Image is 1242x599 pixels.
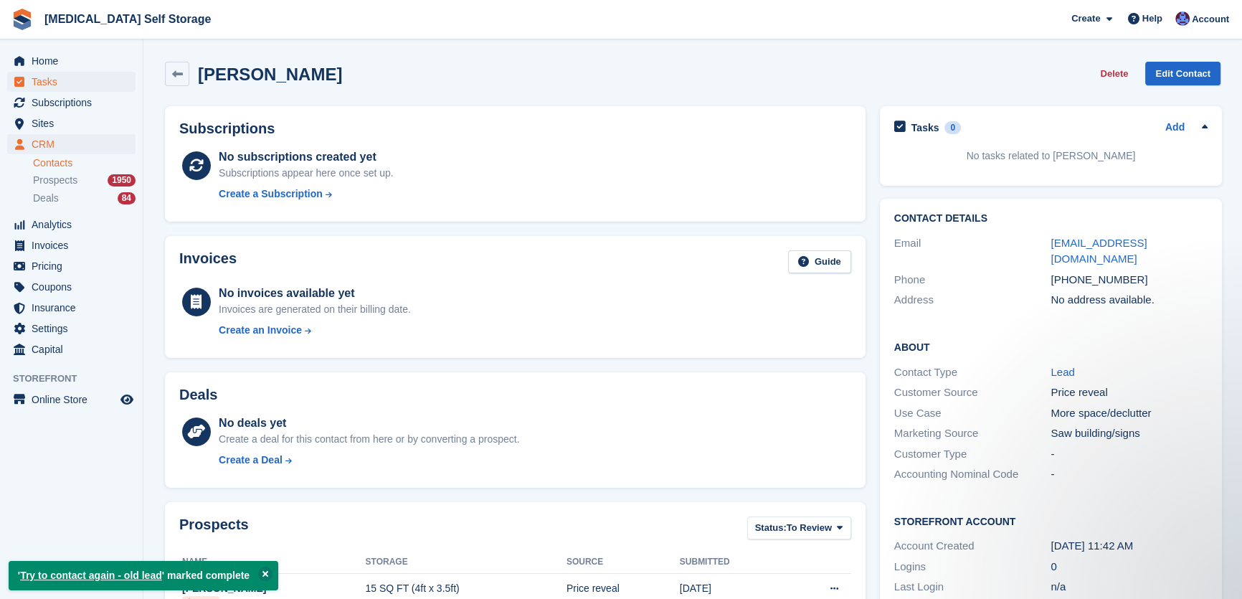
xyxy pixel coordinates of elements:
h2: [PERSON_NAME] [198,65,342,84]
h2: Prospects [179,517,249,543]
div: Price reveal [567,581,680,596]
div: No subscriptions created yet [219,148,394,166]
a: [EMAIL_ADDRESS][DOMAIN_NAME] [1051,237,1147,265]
button: Status: To Review [747,517,851,540]
div: 84 [118,192,136,204]
span: Sites [32,113,118,133]
div: [DATE] 11:42 AM [1051,538,1208,555]
div: Create a Subscription [219,187,323,202]
span: Coupons [32,277,118,297]
div: Account Created [894,538,1051,555]
h2: Storefront Account [894,514,1208,528]
span: Storefront [13,372,143,386]
a: menu [7,72,136,92]
div: Price reveal [1051,385,1208,401]
span: CRM [32,134,118,154]
button: Delete [1094,62,1134,85]
a: menu [7,339,136,359]
a: menu [7,319,136,339]
div: Subscriptions appear here once set up. [219,166,394,181]
span: Home [32,51,118,71]
div: Use Case [894,405,1051,422]
div: Accounting Nominal Code [894,466,1051,483]
span: Account [1192,12,1229,27]
span: Capital [32,339,118,359]
span: Prospects [33,174,77,187]
a: Create a Subscription [219,187,394,202]
span: Pricing [32,256,118,276]
h2: Contact Details [894,213,1208,225]
p: ' ' marked complete [9,561,278,590]
a: menu [7,113,136,133]
span: To Review [787,521,832,535]
div: 0 [1051,559,1208,575]
div: n/a [1051,579,1208,595]
a: menu [7,134,136,154]
div: Address [894,292,1051,308]
div: No address available. [1051,292,1208,308]
span: Create [1071,11,1100,26]
th: Submitted [680,551,787,574]
a: menu [7,93,136,113]
div: Invoices are generated on their billing date. [219,302,411,317]
div: 0 [944,121,961,134]
span: Invoices [32,235,118,255]
div: Saw building/signs [1051,425,1208,442]
div: - [1051,446,1208,463]
span: Help [1142,11,1162,26]
a: menu [7,390,136,410]
p: No tasks related to [PERSON_NAME] [894,148,1208,164]
a: Contacts [33,156,136,170]
a: menu [7,51,136,71]
th: Name [179,551,365,574]
a: menu [7,298,136,318]
div: Phone [894,272,1051,288]
div: Last Login [894,579,1051,595]
div: Marketing Source [894,425,1051,442]
h2: Deals [179,387,217,403]
div: Create a Deal [219,453,283,468]
div: No invoices available yet [219,285,411,302]
div: - [1051,466,1208,483]
span: Tasks [32,72,118,92]
div: Customer Type [894,446,1051,463]
a: Create an Invoice [219,323,411,338]
a: Edit Contact [1145,62,1220,85]
a: Lead [1051,366,1074,378]
span: Settings [32,319,118,339]
div: 1950 [108,174,136,187]
span: Status: [755,521,787,535]
a: menu [7,214,136,235]
a: Deals 84 [33,191,136,206]
div: Create an Invoice [219,323,302,338]
a: [MEDICAL_DATA] Self Storage [39,7,217,31]
span: Analytics [32,214,118,235]
span: Subscriptions [32,93,118,113]
a: Create a Deal [219,453,519,468]
div: Email [894,235,1051,268]
a: Prospects 1950 [33,173,136,188]
th: Storage [365,551,566,574]
a: menu [7,277,136,297]
span: Deals [33,192,59,205]
h2: About [894,339,1208,354]
a: Try to contact again - old lead [20,570,162,581]
div: Contact Type [894,364,1051,381]
div: No deals yet [219,415,519,432]
span: Online Store [32,390,118,410]
div: 15 SQ FT (4ft x 3.5ft) [365,581,566,596]
a: Guide [788,250,851,274]
div: [PHONE_NUMBER] [1051,272,1208,288]
a: Add [1165,120,1185,136]
h2: Tasks [911,121,939,134]
th: Source [567,551,680,574]
a: Preview store [118,391,136,408]
div: [DATE] [680,581,787,596]
div: More space/declutter [1051,405,1208,422]
span: Insurance [32,298,118,318]
img: stora-icon-8386f47178a22dfd0bd8f6a31ec36ba5ce8667c1dd55bd0f319d3a0aa187defe.svg [11,9,33,30]
a: menu [7,256,136,276]
div: Logins [894,559,1051,575]
h2: Subscriptions [179,121,851,137]
a: menu [7,235,136,255]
